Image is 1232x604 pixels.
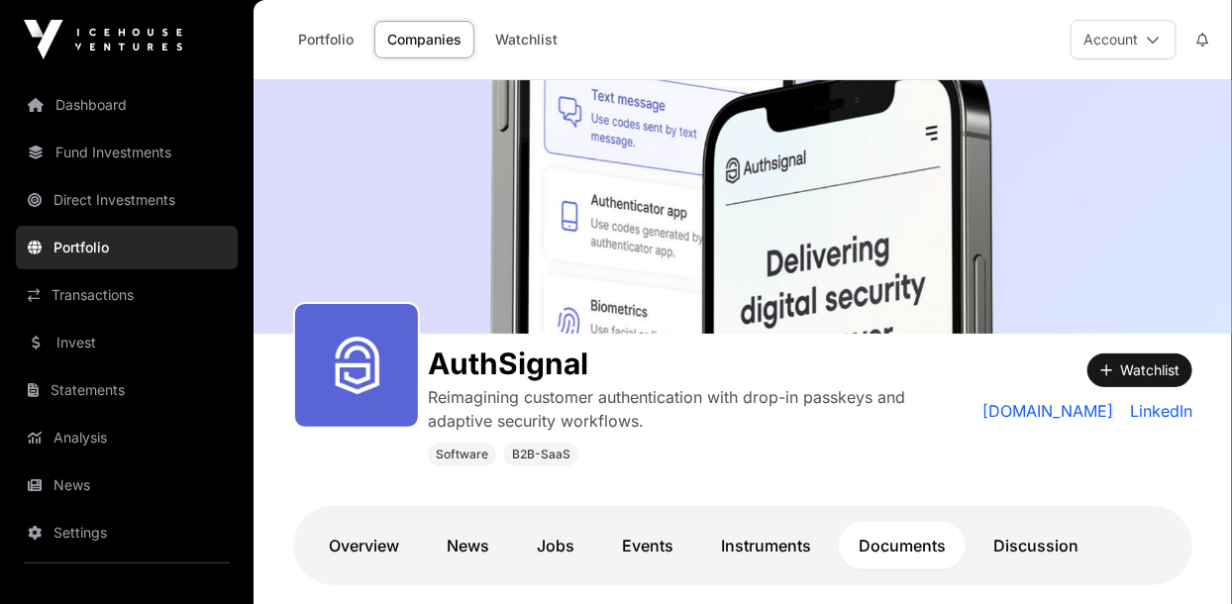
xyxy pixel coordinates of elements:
[428,385,968,433] p: Reimagining customer authentication with drop-in passkeys and adaptive security workflows.
[309,522,419,569] a: Overview
[24,20,182,59] img: Icehouse Ventures Logo
[1071,20,1177,59] button: Account
[16,131,238,174] a: Fund Investments
[482,21,570,58] a: Watchlist
[16,178,238,222] a: Direct Investments
[285,21,366,58] a: Portfolio
[16,226,238,269] a: Portfolio
[982,399,1114,423] a: [DOMAIN_NAME]
[16,321,238,364] a: Invest
[16,416,238,459] a: Analysis
[839,522,966,569] a: Documents
[16,368,238,412] a: Statements
[1122,399,1192,423] a: LinkedIn
[1087,353,1192,387] button: Watchlist
[428,346,968,381] h1: AuthSignal
[436,447,488,462] span: Software
[16,511,238,554] a: Settings
[1133,509,1232,604] iframe: Chat Widget
[517,522,594,569] a: Jobs
[254,80,1232,334] img: AuthSignal
[16,463,238,507] a: News
[374,21,474,58] a: Companies
[309,522,1177,569] nav: Tabs
[303,312,410,419] img: Authsignal_transparent_white.png
[512,447,570,462] span: B2B-SaaS
[602,522,693,569] a: Events
[974,522,1098,569] a: Discussion
[427,522,509,569] a: News
[701,522,831,569] a: Instruments
[16,273,238,317] a: Transactions
[16,83,238,127] a: Dashboard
